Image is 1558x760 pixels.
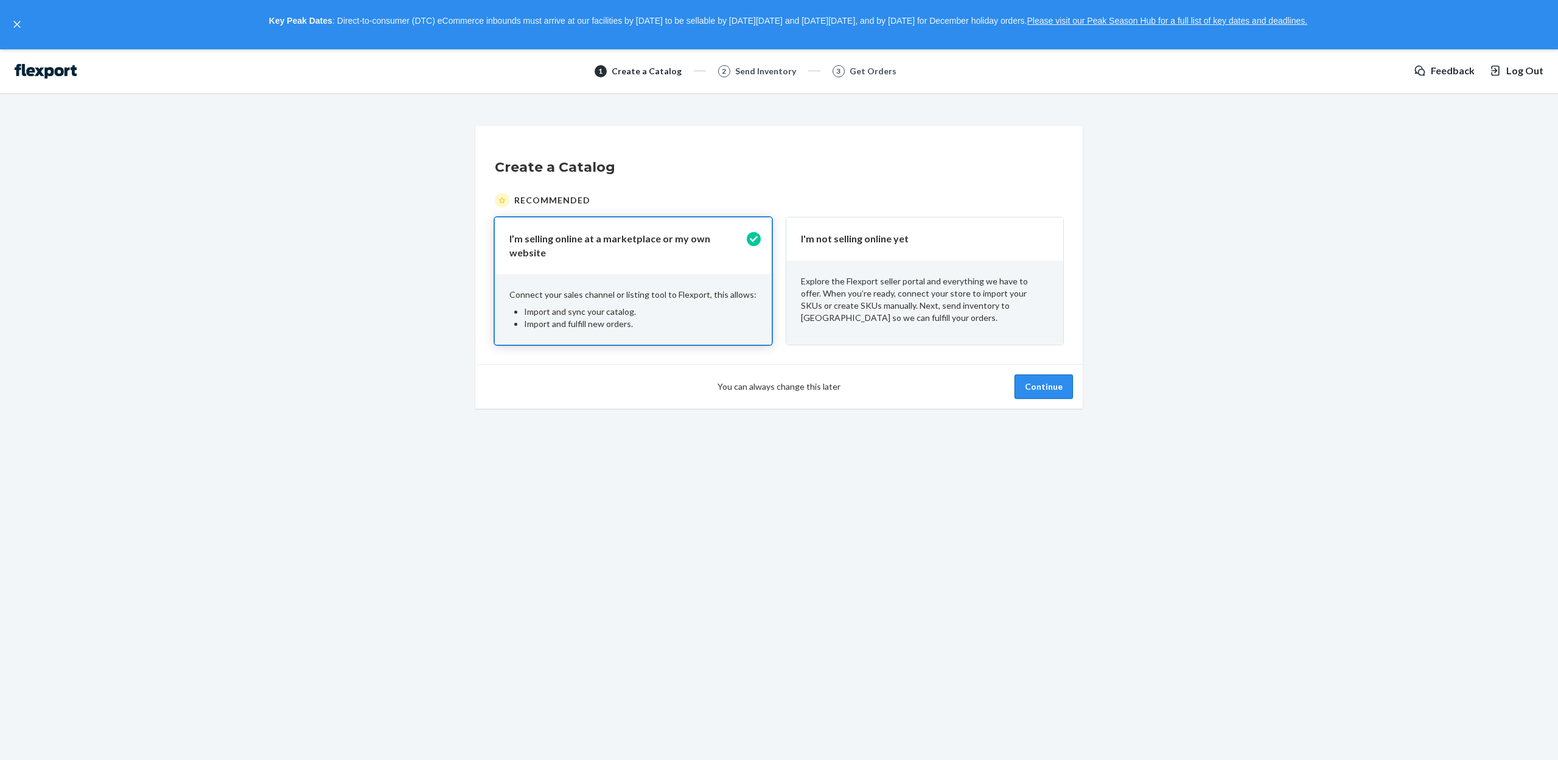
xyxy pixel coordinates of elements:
[509,289,757,301] p: Connect your sales channel or listing tool to Flexport, this allows:
[801,232,1034,246] p: I'm not selling online yet
[718,381,840,393] span: You can always change this later
[514,194,590,206] span: Recommended
[509,232,742,260] p: I’m selling online at a marketplace or my own website
[801,275,1049,324] p: Explore the Flexport seller portal and everything we have to offer. When you’re ready, connect yo...
[1489,64,1543,78] button: Log Out
[524,306,636,317] span: Import and sync your catalog.
[598,66,603,76] span: 1
[524,318,633,329] span: Import and fulfill new orders.
[11,18,23,30] button: close,
[612,65,682,77] div: Create a Catalog
[15,64,77,79] img: Flexport logo
[495,158,1063,177] h1: Create a Catalog
[735,65,796,77] div: Send Inventory
[836,66,840,76] span: 3
[1414,64,1475,78] a: Feedback
[722,66,726,76] span: 2
[29,11,1547,32] p: : Direct-to-consumer (DTC) eCommerce inbounds must arrive at our facilities by [DATE] to be sella...
[1015,375,1073,399] button: Continue
[495,217,772,345] button: I’m selling online at a marketplace or my own websiteConnect your sales channel or listing tool t...
[1027,16,1307,26] a: Please visit our Peak Season Hub for a full list of key dates and deadlines.
[1506,64,1543,78] span: Log Out
[850,65,896,77] div: Get Orders
[786,217,1063,345] button: I'm not selling online yetExplore the Flexport seller portal and everything we have to offer. Whe...
[269,16,332,26] strong: Key Peak Dates
[1431,64,1475,78] span: Feedback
